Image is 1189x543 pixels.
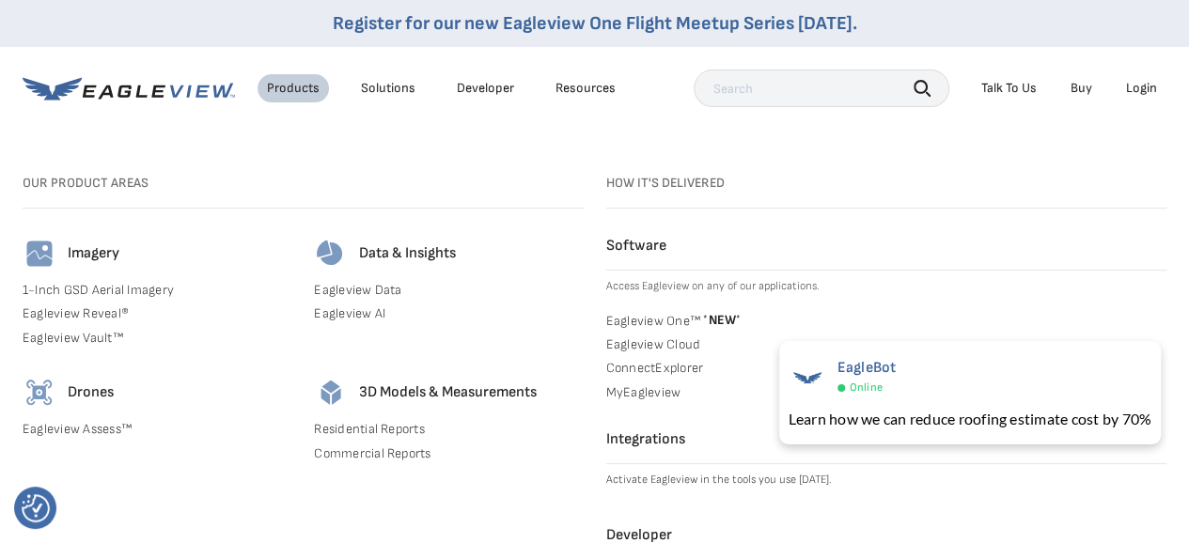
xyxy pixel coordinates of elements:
[606,278,1167,295] p: Access Eagleview on any of our applications.
[694,70,949,107] input: Search
[606,360,1167,377] a: ConnectExplorer
[23,330,291,347] a: Eagleview Vault™
[23,175,584,192] h3: Our Product Areas
[68,383,114,402] h4: Drones
[555,80,616,97] div: Resources
[606,310,1167,329] a: Eagleview One™ *NEW*
[606,472,1167,489] p: Activate Eagleview in the tools you use [DATE].
[837,359,897,377] span: EagleBot
[606,175,1167,192] h3: How it's Delivered
[606,384,1167,401] a: MyEagleview
[314,305,583,322] a: Eagleview AI
[22,494,50,522] img: Revisit consent button
[333,12,857,35] a: Register for our new Eagleview One Flight Meetup Series [DATE].
[606,430,1167,449] h4: Integrations
[23,237,56,271] img: imagery-icon.svg
[23,376,56,410] img: drones-icon.svg
[314,445,583,462] a: Commercial Reports
[850,380,883,395] span: Online
[606,336,1167,353] a: Eagleview Cloud
[361,80,415,97] div: Solutions
[68,244,119,263] h4: Imagery
[457,80,514,97] a: Developer
[314,237,348,271] img: data-icon.svg
[22,494,50,522] button: Consent Preferences
[1126,80,1157,97] div: Login
[267,80,320,97] div: Products
[789,408,1151,430] div: Learn how we can reduce roofing estimate cost by 70%
[23,305,291,322] a: Eagleview Reveal®
[1071,80,1092,97] a: Buy
[359,383,537,402] h4: 3D Models & Measurements
[314,421,583,438] a: Residential Reports
[359,244,456,263] h4: Data & Insights
[23,282,291,299] a: 1-Inch GSD Aerial Imagery
[23,421,291,438] a: Eagleview Assess™
[789,359,826,396] img: EagleBot
[314,376,348,410] img: 3d-models-icon.svg
[700,312,741,328] span: NEW
[606,237,1167,256] h4: Software
[606,430,1167,489] a: Integrations Activate Eagleview in the tools you use [DATE].
[981,80,1037,97] div: Talk To Us
[314,282,583,299] a: Eagleview Data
